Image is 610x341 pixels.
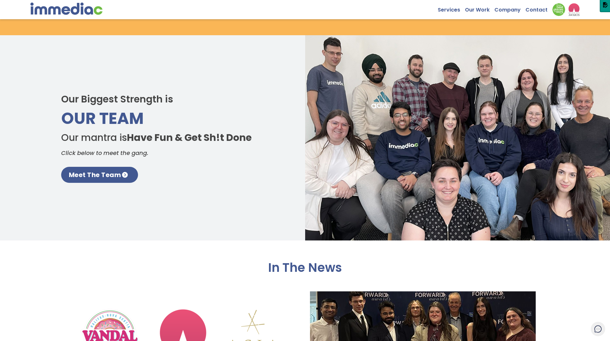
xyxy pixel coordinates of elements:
[525,3,552,13] a: Contact
[61,167,138,183] a: Meet The Team
[552,3,565,16] img: Down
[30,3,102,15] img: immediac
[127,131,252,144] strong: Have Fun & Get Sh!t Done
[494,3,525,13] a: Company
[568,3,580,16] img: logo2_wea_nobg.webp
[61,110,280,126] h3: Our Team
[265,260,345,276] h2: In The News
[61,131,280,144] h4: Our mantra is
[61,149,148,157] em: Click below to meet the gang.
[61,93,280,106] h2: Our Biggest Strength is
[465,3,494,13] a: Our Work
[438,3,465,13] a: Services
